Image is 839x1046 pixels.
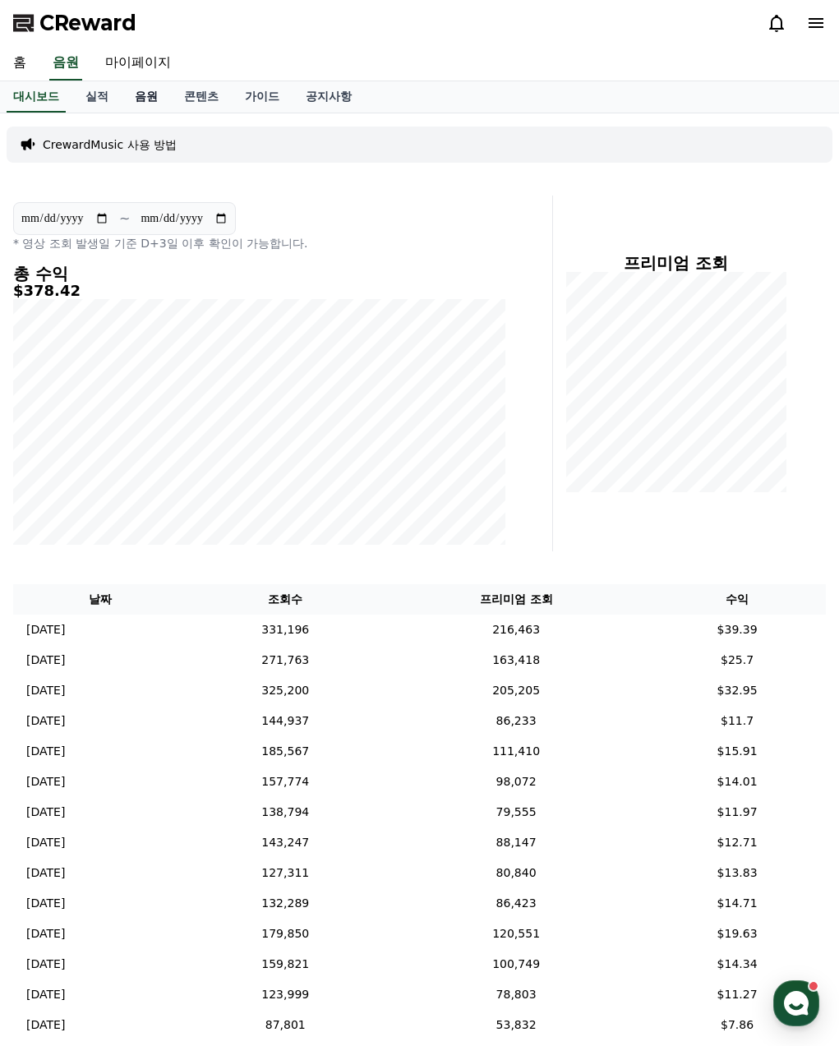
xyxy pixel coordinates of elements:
[26,773,65,790] p: [DATE]
[648,949,826,979] td: $14.34
[384,979,648,1010] td: 78,803
[384,706,648,736] td: 86,233
[293,81,365,113] a: 공지사항
[26,652,65,669] p: [DATE]
[171,81,232,113] a: 콘텐츠
[384,1010,648,1040] td: 53,832
[648,858,826,888] td: $13.83
[26,1016,65,1034] p: [DATE]
[187,858,384,888] td: 127,311
[26,682,65,699] p: [DATE]
[39,10,136,36] span: CReward
[13,283,506,299] h5: $378.42
[384,645,648,675] td: 163,418
[187,919,384,949] td: 179,850
[648,645,826,675] td: $25.7
[122,81,171,113] a: 음원
[7,81,66,113] a: 대시보드
[384,675,648,706] td: 205,205
[648,797,826,827] td: $11.97
[26,743,65,760] p: [DATE]
[187,1010,384,1040] td: 87,801
[5,521,108,562] a: 홈
[13,265,506,283] h4: 총 수익
[72,81,122,113] a: 실적
[26,712,65,730] p: [DATE]
[384,919,648,949] td: 120,551
[26,895,65,912] p: [DATE]
[187,949,384,979] td: 159,821
[187,615,384,645] td: 331,196
[648,1010,826,1040] td: $7.86
[108,521,212,562] a: 대화
[43,136,177,153] a: CrewardMusic 사용 방법
[119,209,130,228] p: ~
[49,46,82,81] a: 음원
[26,986,65,1003] p: [DATE]
[566,254,786,272] h4: 프리미엄 조회
[384,615,648,645] td: 216,463
[26,621,65,638] p: [DATE]
[150,546,170,560] span: 대화
[187,645,384,675] td: 271,763
[648,979,826,1010] td: $11.27
[26,956,65,973] p: [DATE]
[52,546,62,559] span: 홈
[13,584,187,615] th: 날짜
[384,736,648,767] td: 111,410
[187,767,384,797] td: 157,774
[648,827,826,858] td: $12.71
[212,521,316,562] a: 설정
[648,767,826,797] td: $14.01
[384,949,648,979] td: 100,749
[384,797,648,827] td: 79,555
[26,925,65,942] p: [DATE]
[648,675,826,706] td: $32.95
[648,584,826,615] th: 수익
[13,10,136,36] a: CReward
[26,834,65,851] p: [DATE]
[648,888,826,919] td: $14.71
[384,858,648,888] td: 80,840
[254,546,274,559] span: 설정
[26,864,65,882] p: [DATE]
[384,584,648,615] th: 프리미엄 조회
[187,827,384,858] td: 143,247
[187,706,384,736] td: 144,937
[187,888,384,919] td: 132,289
[13,235,506,251] p: * 영상 조회 발생일 기준 D+3일 이후 확인이 가능합니다.
[648,919,826,949] td: $19.63
[187,675,384,706] td: 325,200
[232,81,293,113] a: 가이드
[187,979,384,1010] td: 123,999
[26,804,65,821] p: [DATE]
[648,706,826,736] td: $11.7
[648,736,826,767] td: $15.91
[648,615,826,645] td: $39.39
[187,797,384,827] td: 138,794
[384,888,648,919] td: 86,423
[384,827,648,858] td: 88,147
[187,736,384,767] td: 185,567
[187,584,384,615] th: 조회수
[384,767,648,797] td: 98,072
[92,46,184,81] a: 마이페이지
